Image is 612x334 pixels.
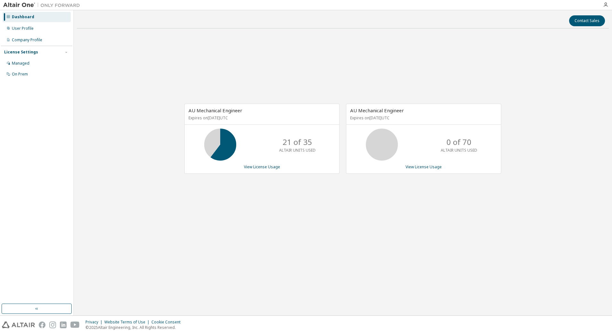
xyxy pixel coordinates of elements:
span: AU Mechanical Engineer [350,107,404,114]
div: User Profile [12,26,34,31]
div: On Prem [12,72,28,77]
p: Expires on [DATE] UTC [350,115,495,121]
div: Dashboard [12,14,34,20]
div: Company Profile [12,37,42,43]
img: youtube.svg [70,322,80,328]
p: ALTAIR UNITS USED [441,147,477,153]
img: facebook.svg [39,322,45,328]
div: License Settings [4,50,38,55]
p: ALTAIR UNITS USED [279,147,316,153]
img: instagram.svg [49,322,56,328]
div: Privacy [85,320,104,325]
img: altair_logo.svg [2,322,35,328]
div: Website Terms of Use [104,320,151,325]
img: linkedin.svg [60,322,67,328]
button: Contact Sales [569,15,605,26]
p: 21 of 35 [283,137,312,147]
div: Cookie Consent [151,320,184,325]
div: Managed [12,61,29,66]
p: Expires on [DATE] UTC [189,115,334,121]
a: View License Usage [406,164,442,170]
img: Altair One [3,2,83,8]
a: View License Usage [244,164,280,170]
span: AU Mechanical Engineer [189,107,242,114]
p: 0 of 70 [447,137,471,147]
p: © 2025 Altair Engineering, Inc. All Rights Reserved. [85,325,184,330]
